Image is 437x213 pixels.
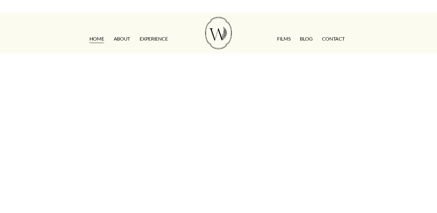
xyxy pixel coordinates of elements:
a: Blog [300,34,312,44]
a: ABOUT [114,34,130,44]
a: CONTACT [322,34,344,44]
a: HOME [89,34,104,44]
img: Wild Fern Weddings [205,17,232,49]
a: EXPERIENCE [140,34,168,44]
a: FILMS [277,34,290,44]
